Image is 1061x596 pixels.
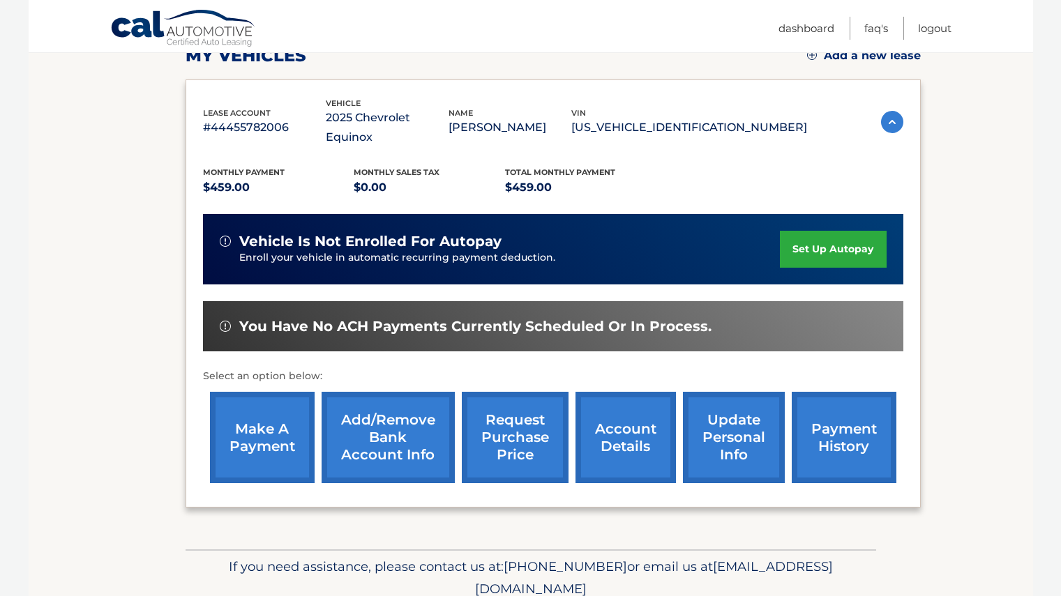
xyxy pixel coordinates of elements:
[326,98,361,108] span: vehicle
[203,108,271,118] span: lease account
[792,392,896,483] a: payment history
[326,108,449,147] p: 2025 Chevrolet Equinox
[322,392,455,483] a: Add/Remove bank account info
[220,236,231,247] img: alert-white.svg
[203,368,903,385] p: Select an option below:
[780,231,886,268] a: set up autopay
[881,111,903,133] img: accordion-active.svg
[203,167,285,177] span: Monthly Payment
[571,108,586,118] span: vin
[203,118,326,137] p: #44455782006
[462,392,569,483] a: request purchase price
[203,178,354,197] p: $459.00
[807,50,817,60] img: add.svg
[186,45,306,66] h2: my vehicles
[110,9,257,49] a: Cal Automotive
[505,178,656,197] p: $459.00
[354,178,505,197] p: $0.00
[449,108,473,118] span: name
[505,167,615,177] span: Total Monthly Payment
[807,49,921,63] a: Add a new lease
[354,167,439,177] span: Monthly sales Tax
[918,17,951,40] a: Logout
[571,118,807,137] p: [US_VEHICLE_IDENTIFICATION_NUMBER]
[239,233,502,250] span: vehicle is not enrolled for autopay
[864,17,888,40] a: FAQ's
[683,392,785,483] a: update personal info
[239,250,781,266] p: Enroll your vehicle in automatic recurring payment deduction.
[504,558,627,574] span: [PHONE_NUMBER]
[575,392,676,483] a: account details
[220,321,231,332] img: alert-white.svg
[778,17,834,40] a: Dashboard
[449,118,571,137] p: [PERSON_NAME]
[239,318,712,335] span: You have no ACH payments currently scheduled or in process.
[210,392,315,483] a: make a payment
